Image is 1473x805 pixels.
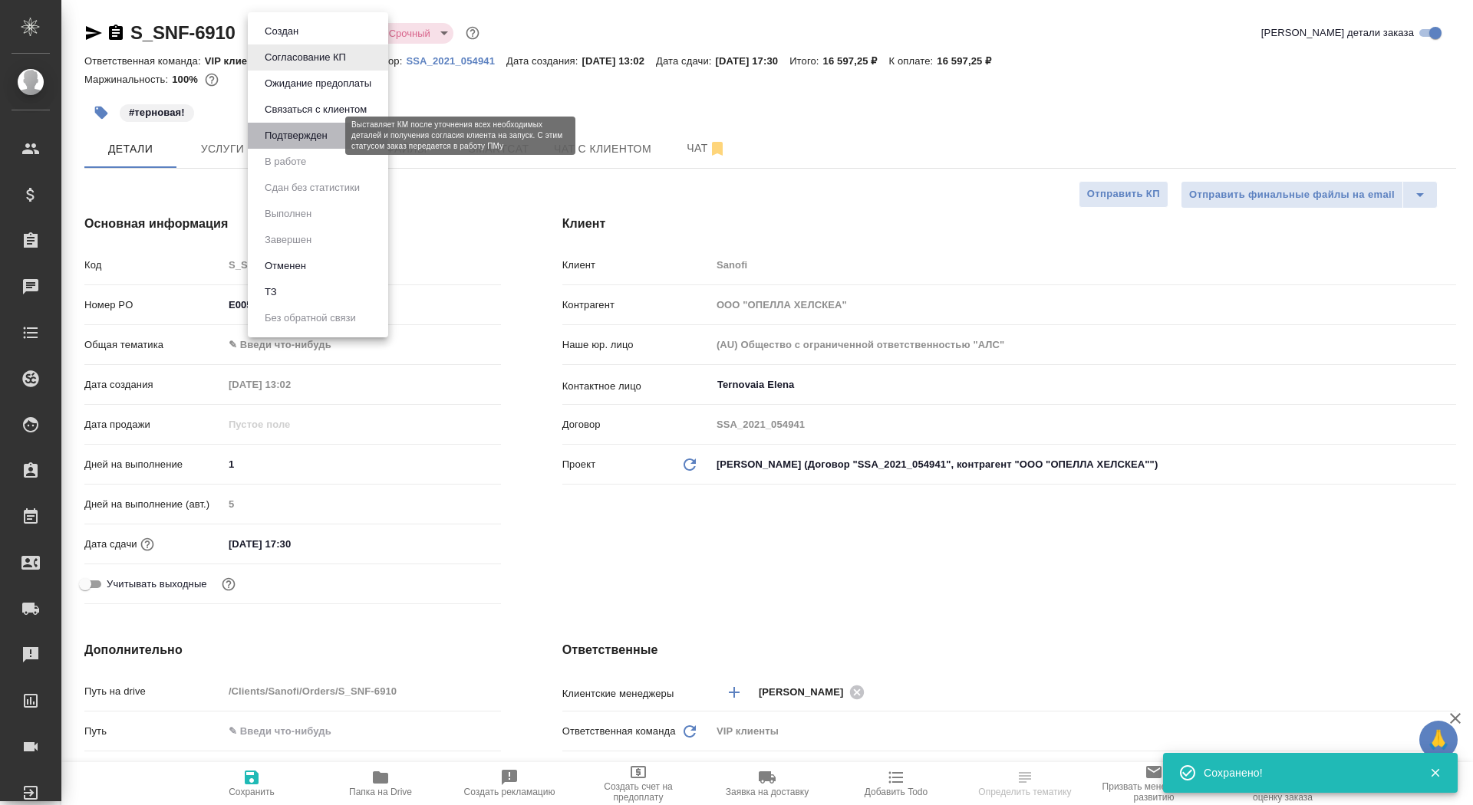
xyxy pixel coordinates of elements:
button: Согласование КП [260,49,351,66]
button: Ожидание предоплаты [260,75,376,92]
button: Сдан без статистики [260,179,364,196]
button: ТЗ [260,284,282,301]
button: Создан [260,23,303,40]
div: Сохранено! [1204,765,1406,780]
button: Завершен [260,232,316,248]
button: Подтвержден [260,127,332,144]
button: Выполнен [260,205,316,222]
button: В работе [260,153,311,170]
button: Закрыть [1419,766,1451,780]
button: Связаться с клиентом [260,101,371,118]
button: Без обратной связи [260,310,361,327]
button: Отменен [260,258,311,274]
